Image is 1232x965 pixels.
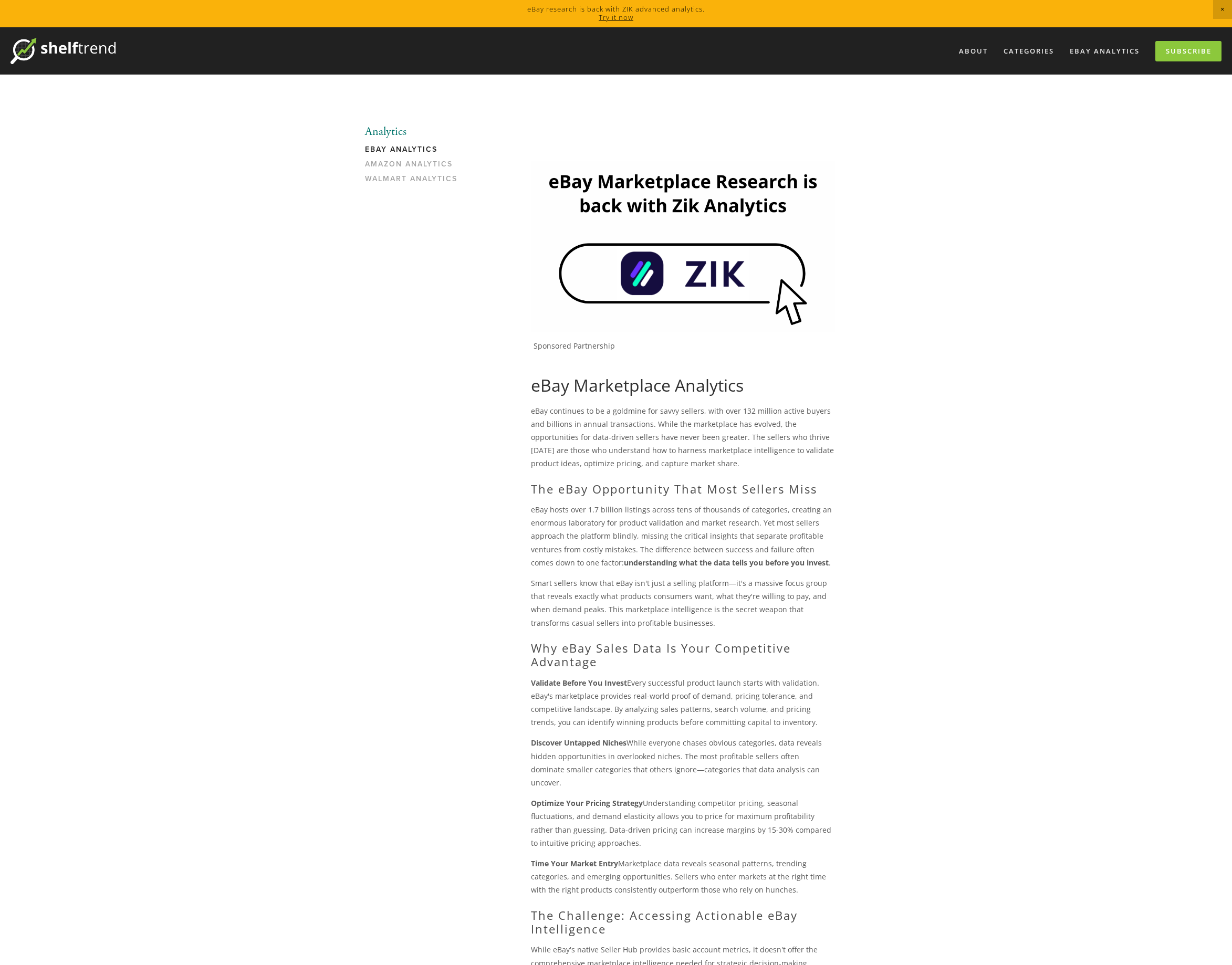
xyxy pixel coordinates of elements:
strong: understanding what the data tells you before you invest [624,558,829,568]
a: Walmart Analytics [365,174,465,189]
h2: The eBay Opportunity That Most Sellers Miss [531,482,834,496]
li: Analytics [365,125,465,139]
p: While everyone chases obvious categories, data reveals hidden opportunities in overlooked niches.... [531,736,834,789]
p: Smart sellers know that eBay isn't just a selling platform—it's a massive focus group that reveal... [531,576,834,630]
a: eBay Analytics [1063,43,1146,60]
h2: Why eBay Sales Data Is Your Competitive Advantage [531,641,834,669]
p: eBay continues to be a goldmine for savvy sellers, with over 132 million active buyers and billio... [531,404,834,470]
strong: Optimize Your Pricing Strategy [531,798,643,808]
h2: The Challenge: Accessing Actionable eBay Intelligence [531,908,834,936]
a: Try it now [599,13,633,22]
h1: eBay Marketplace Analytics [531,375,834,395]
p: Marketplace data reveals seasonal patterns, trending categories, and emerging opportunities. Sell... [531,857,834,897]
img: Zik Analytics Sponsored Ad [531,161,834,331]
strong: Discover Untapped Niches [531,738,627,748]
p: Understanding competitor pricing, seasonal fluctuations, and demand elasticity allows you to pric... [531,796,834,849]
a: Subscribe [1155,41,1221,61]
strong: Time Your Market Entry [531,858,618,868]
strong: Validate Before You Invest [531,678,627,688]
p: eBay hosts over 1.7 billion listings across tens of thousands of categories, creating an enormous... [531,503,834,569]
a: Amazon Analytics [365,160,465,174]
p: Every successful product launch starts with validation. eBay's marketplace provides real-world pr... [531,676,834,729]
p: Sponsored Partnership [534,341,834,351]
img: ShelfTrend [11,38,116,64]
a: eBay Analytics [365,145,465,160]
a: About [952,43,995,60]
div: Categories [997,43,1061,60]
